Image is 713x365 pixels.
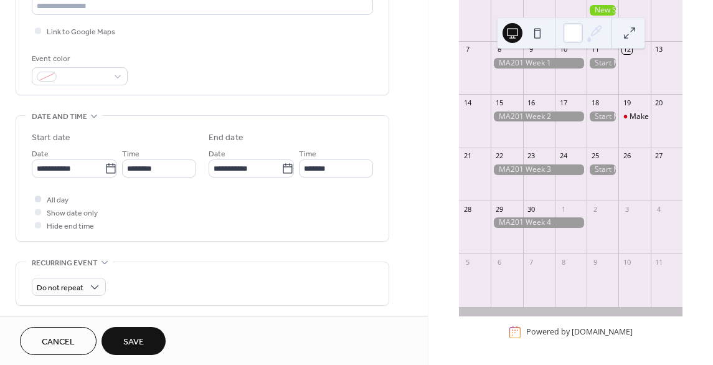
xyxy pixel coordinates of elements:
div: 4 [654,204,664,214]
div: 11 [590,45,600,54]
span: Date [32,148,49,161]
span: Do not repeat [37,281,83,295]
div: Powered by [526,327,633,338]
div: 29 [494,204,504,214]
div: 10 [622,257,631,267]
div: 1 [559,204,568,214]
div: 9 [527,45,536,54]
div: MA201 Week 1 [491,58,587,69]
div: 24 [559,151,568,161]
div: 27 [654,151,664,161]
div: New Student Start Date [587,5,618,16]
div: 3 [622,204,631,214]
div: 15 [494,98,504,107]
span: Show date only [47,207,98,220]
span: Recurring event [32,257,98,270]
div: Make Up Hours 1/2 day [618,111,650,122]
div: 26 [622,151,631,161]
span: Date [209,148,225,161]
span: Date and time [32,110,87,123]
div: 9 [590,257,600,267]
div: 8 [494,45,504,54]
div: 2 [590,204,600,214]
div: 7 [463,45,472,54]
div: 28 [463,204,472,214]
div: 30 [527,204,536,214]
span: Save [123,336,144,349]
div: 13 [654,45,664,54]
div: 12 [622,45,631,54]
a: [DOMAIN_NAME] [572,327,633,338]
span: All day [47,194,68,207]
div: 8 [559,257,568,267]
div: Start MA201 Week 2 [587,58,618,69]
div: MA201 Week 3 [491,164,587,175]
div: 22 [494,151,504,161]
div: 6 [494,257,504,267]
span: Link to Google Maps [47,26,115,39]
div: Make Up Hours 1/2 day [630,111,711,122]
span: Cancel [42,336,75,349]
span: Hide end time [47,220,94,233]
div: 18 [590,98,600,107]
div: MA201 Week 2 [491,111,587,122]
div: Start date [32,131,70,145]
div: 25 [590,151,600,161]
button: Cancel [20,327,97,355]
span: Time [122,148,139,161]
div: Event color [32,52,125,65]
div: 23 [527,151,536,161]
div: Start MA201 Week 3 [587,111,618,122]
div: 7 [527,257,536,267]
div: 5 [463,257,472,267]
div: 17 [559,98,568,107]
span: Time [299,148,316,161]
div: 11 [654,257,664,267]
div: 16 [527,98,536,107]
button: Save [102,327,166,355]
div: 21 [463,151,472,161]
div: End date [209,131,243,145]
div: 19 [622,98,631,107]
div: 14 [463,98,472,107]
div: Start MA201 Week 4 [587,164,618,175]
div: MA201 Week 4 [491,217,587,228]
div: 10 [559,45,568,54]
div: 20 [654,98,664,107]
